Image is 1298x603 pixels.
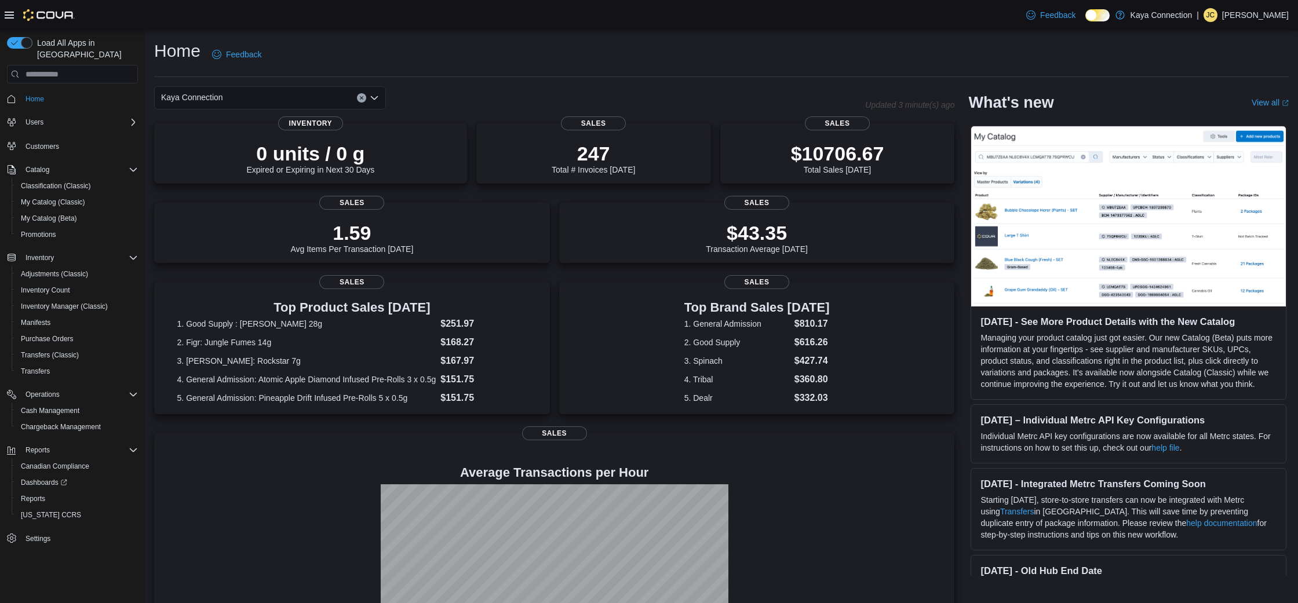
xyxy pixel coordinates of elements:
[2,162,143,178] button: Catalog
[440,317,527,331] dd: $251.97
[12,194,143,210] button: My Catalog (Classic)
[2,90,143,107] button: Home
[21,334,74,343] span: Purchase Orders
[16,267,138,281] span: Adjustments (Classic)
[16,267,93,281] a: Adjustments (Classic)
[865,100,954,109] p: Updated 3 minute(s) ago
[16,332,78,346] a: Purchase Orders
[2,114,143,130] button: Users
[12,226,143,243] button: Promotions
[21,115,48,129] button: Users
[21,115,138,129] span: Users
[207,43,266,66] a: Feedback
[21,350,79,360] span: Transfers (Classic)
[980,332,1277,390] p: Managing your product catalog just got easier. Our new Catalog (Beta) puts more information at yo...
[177,355,436,367] dt: 3. [PERSON_NAME]: Rockstar 7g
[1131,8,1193,22] p: Kaya Connection
[980,316,1277,327] h3: [DATE] - See More Product Details with the New Catalog
[12,210,143,226] button: My Catalog (Beta)
[2,137,143,154] button: Customers
[12,507,143,523] button: [US_STATE] CCRS
[21,251,138,265] span: Inventory
[980,430,1277,454] p: Individual Metrc API key configurations are now available for all Metrc states. For instructions ...
[21,406,79,415] span: Cash Management
[12,315,143,331] button: Manifests
[16,195,138,209] span: My Catalog (Classic)
[21,443,138,457] span: Reports
[794,391,830,405] dd: $332.03
[7,86,138,577] nav: Complex example
[226,49,261,60] span: Feedback
[1204,8,1217,22] div: Jonathan Cossey
[16,492,50,506] a: Reports
[16,459,94,473] a: Canadian Compliance
[290,221,413,254] div: Avg Items Per Transaction [DATE]
[440,354,527,368] dd: $167.97
[25,94,44,104] span: Home
[21,214,77,223] span: My Catalog (Beta)
[16,179,96,193] a: Classification (Classic)
[21,163,138,177] span: Catalog
[21,92,49,106] a: Home
[1206,8,1215,22] span: JC
[21,422,101,432] span: Chargeback Management
[177,337,436,348] dt: 2. Figr: Jungle Fumes 14g
[12,491,143,507] button: Reports
[21,388,64,401] button: Operations
[16,316,138,330] span: Manifests
[16,211,82,225] a: My Catalog (Beta)
[794,354,830,368] dd: $427.74
[177,301,527,315] h3: Top Product Sales [DATE]
[319,275,384,289] span: Sales
[1151,443,1179,452] a: help file
[552,142,635,165] p: 247
[21,462,89,471] span: Canadian Compliance
[21,163,54,177] button: Catalog
[16,316,55,330] a: Manifests
[21,230,56,239] span: Promotions
[706,221,808,254] div: Transaction Average [DATE]
[163,466,945,480] h4: Average Transactions per Hour
[23,9,75,21] img: Cova
[177,392,436,404] dt: 5. General Admission: Pineapple Drift Infused Pre-Rolls 5 x 0.5g
[684,318,790,330] dt: 1. General Admission
[980,414,1277,426] h3: [DATE] – Individual Metrc API Key Configurations
[1085,9,1110,21] input: Dark Mode
[21,531,138,546] span: Settings
[16,420,105,434] a: Chargeback Management
[177,318,436,330] dt: 1. Good Supply : [PERSON_NAME] 28g
[16,211,138,225] span: My Catalog (Beta)
[12,298,143,315] button: Inventory Manager (Classic)
[16,420,138,434] span: Chargeback Management
[16,283,75,297] a: Inventory Count
[21,494,45,503] span: Reports
[2,442,143,458] button: Reports
[16,348,83,362] a: Transfers (Classic)
[25,445,50,455] span: Reports
[12,266,143,282] button: Adjustments (Classic)
[1222,8,1289,22] p: [PERSON_NAME]
[12,331,143,347] button: Purchase Orders
[16,364,138,378] span: Transfers
[21,181,91,191] span: Classification (Classic)
[12,178,143,194] button: Classification (Classic)
[25,165,49,174] span: Catalog
[25,142,59,151] span: Customers
[724,275,789,289] span: Sales
[16,348,138,362] span: Transfers (Classic)
[794,317,830,331] dd: $810.17
[706,221,808,244] p: $43.35
[21,318,50,327] span: Manifests
[154,39,200,63] h1: Home
[12,347,143,363] button: Transfers (Classic)
[21,302,108,311] span: Inventory Manager (Classic)
[16,332,138,346] span: Purchase Orders
[16,404,84,418] a: Cash Management
[522,426,587,440] span: Sales
[440,335,527,349] dd: $168.27
[25,390,60,399] span: Operations
[684,355,790,367] dt: 3. Spinach
[16,492,138,506] span: Reports
[12,363,143,379] button: Transfers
